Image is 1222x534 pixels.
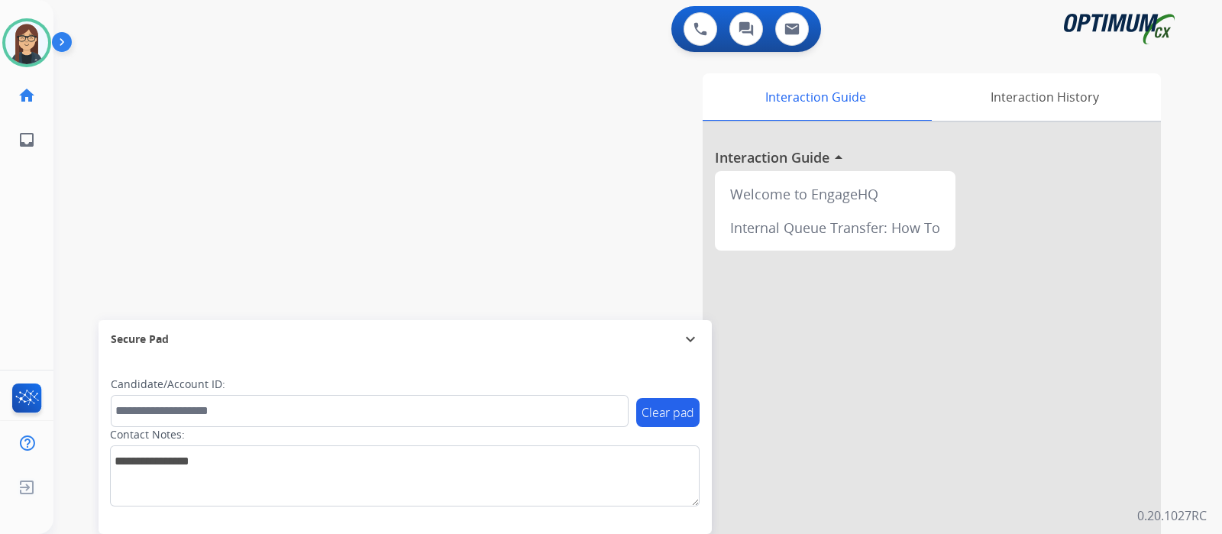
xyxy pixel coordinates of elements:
[703,73,928,121] div: Interaction Guide
[18,86,36,105] mat-icon: home
[110,427,185,442] label: Contact Notes:
[111,332,169,347] span: Secure Pad
[5,21,48,64] img: avatar
[721,211,949,244] div: Internal Queue Transfer: How To
[18,131,36,149] mat-icon: inbox
[636,398,700,427] button: Clear pad
[681,330,700,348] mat-icon: expand_more
[928,73,1161,121] div: Interaction History
[721,177,949,211] div: Welcome to EngageHQ
[111,377,225,392] label: Candidate/Account ID:
[1137,506,1207,525] p: 0.20.1027RC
